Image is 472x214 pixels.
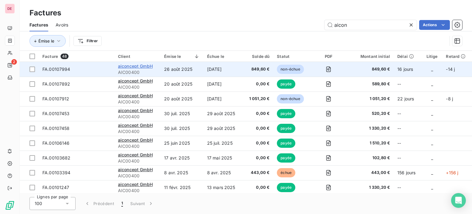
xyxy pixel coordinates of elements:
[349,54,390,59] div: Montant initial
[431,155,433,160] span: _
[42,155,71,160] span: FA.00103682
[81,197,118,210] button: Précédent
[29,7,61,18] h3: Factures
[118,152,153,157] span: aiconcept GmbH
[118,197,127,210] button: 1
[42,111,70,116] span: FA.00107453
[394,180,422,195] td: --
[349,140,390,146] span: 1 510,20 €
[349,66,390,72] span: 849,60 €
[394,165,422,180] td: 156 jours
[207,54,239,59] div: Échue le
[164,54,200,59] div: Émise le
[324,20,417,30] input: Rechercher
[446,67,455,72] span: -14 j
[42,170,71,175] span: FA.00103394
[118,167,153,172] span: aiconcept GmbH
[431,67,433,72] span: _
[118,108,153,113] span: aiconcept GmbH
[349,111,390,117] span: 520,20 €
[446,54,468,59] div: Retard
[394,91,422,106] td: 22 jours
[431,185,433,190] span: _
[394,62,422,77] td: 16 jours
[203,91,243,106] td: [DATE]
[29,35,66,47] button: Émise le
[349,96,390,102] span: 1 051,20 €
[431,140,433,146] span: _
[246,170,269,176] span: 443,00 €
[431,111,433,116] span: _
[349,184,390,191] span: 1 330,20 €
[42,67,70,72] span: FA.00107994
[277,183,295,192] span: payée
[246,184,269,191] span: 0,00 €
[246,111,269,117] span: 0,00 €
[118,173,157,179] span: AIC00400
[118,182,153,187] span: aiconcept GmbH
[160,121,203,136] td: 30 juil. 2025
[349,170,390,176] span: 443,00 €
[246,66,269,72] span: 849,60 €
[160,106,203,121] td: 30 juil. 2025
[277,65,304,74] span: non-échue
[118,143,157,149] span: AIC00400
[160,91,203,106] td: 20 août 2025
[29,22,48,28] span: Factures
[160,151,203,165] td: 17 avr. 2025
[394,151,422,165] td: --
[397,54,418,59] div: Délai
[246,140,269,146] span: 0,00 €
[118,137,153,143] span: aiconcept GmbH
[118,69,157,75] span: AIC00400
[118,63,153,69] span: aiconcept GmbH
[246,155,269,161] span: 0,00 €
[246,96,269,102] span: 1 051,20 €
[160,165,203,180] td: 8 avr. 2025
[349,155,390,161] span: 102,80 €
[118,123,153,128] span: aiconcept GmbH
[431,96,433,101] span: _
[431,81,433,87] span: _
[246,125,269,131] span: 0,00 €
[277,153,295,163] span: payée
[203,121,243,136] td: 29 août 2025
[35,200,42,207] span: 100
[431,126,433,131] span: _
[118,158,157,164] span: AIC00400
[316,54,341,59] div: PDF
[431,170,433,175] span: _
[426,54,439,59] div: Litige
[203,180,243,195] td: 13 mars 2025
[121,200,123,207] span: 1
[203,165,243,180] td: 8 avr. 2025
[349,125,390,131] span: 1 330,20 €
[277,79,295,89] span: payée
[394,121,422,136] td: --
[42,54,58,59] span: Facture
[160,136,203,151] td: 25 juin 2025
[277,109,295,118] span: payée
[42,96,69,101] span: FA.00107912
[56,22,68,28] span: Avoirs
[203,151,243,165] td: 17 mai 2025
[246,54,269,59] div: Solde dû
[394,106,422,121] td: --
[203,106,243,121] td: 29 août 2025
[73,36,102,46] button: Filtrer
[203,62,243,77] td: [DATE]
[42,140,70,146] span: FA.00106146
[246,81,269,87] span: 0,00 €
[446,170,458,175] span: +156 j
[394,136,422,151] td: --
[451,193,466,208] div: Open Intercom Messenger
[419,20,450,30] button: Actions
[277,124,295,133] span: payée
[118,128,157,135] span: AIC00400
[446,96,453,101] span: -8 j
[118,78,153,83] span: aiconcept GmbH
[42,185,69,190] span: FA.00101247
[277,139,295,148] span: payée
[203,136,243,151] td: 25 juil. 2025
[5,4,15,14] div: DE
